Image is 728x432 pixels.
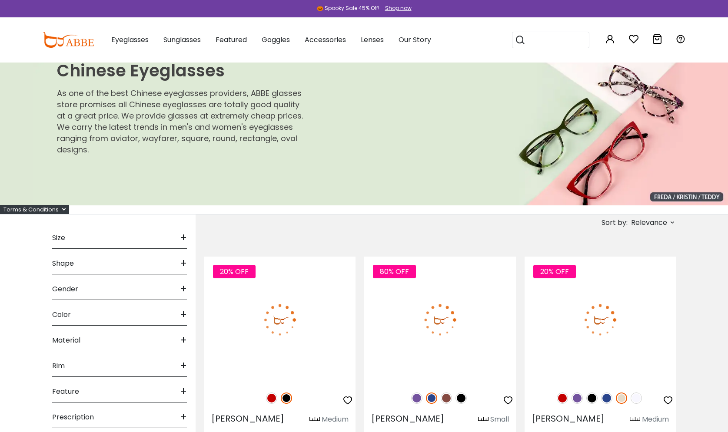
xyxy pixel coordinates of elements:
[364,257,515,383] img: Blue Hannah - Acetate ,Universal Bridge Fit
[631,215,667,231] span: Relevance
[322,414,349,425] div: Medium
[616,392,627,404] img: Cream
[381,4,412,12] a: Shop now
[266,392,277,404] img: Red
[43,32,94,48] img: abbeglasses.com
[601,392,612,404] img: Blue
[305,35,346,45] span: Accessories
[455,392,467,404] img: Black
[52,381,79,402] span: Feature
[478,416,489,423] img: size ruler
[642,414,669,425] div: Medium
[525,257,676,383] img: Cream Sonia - Acetate ,Universal Bridge Fit
[373,265,416,278] span: 80% OFF
[52,228,65,248] span: Size
[180,253,187,274] span: +
[57,88,307,155] p: As one of the best Chinese eyeglasses providers, ABBE glasses store promises all Chinese eyeglass...
[371,412,444,425] span: [PERSON_NAME]
[262,35,290,45] span: Goggles
[180,381,187,402] span: +
[52,304,71,325] span: Color
[163,35,201,45] span: Sunglasses
[533,265,576,278] span: 20% OFF
[216,35,247,45] span: Featured
[33,61,728,205] img: Chinese Eyeglasses
[317,4,379,12] div: 🎃 Spooky Sale 45% Off!
[411,392,422,404] img: Purple
[52,279,78,300] span: Gender
[204,257,356,383] img: Black Nora - Acetate ,Universal Bridge Fit
[57,61,307,81] h1: Chinese Eyeglasses
[213,265,256,278] span: 20% OFF
[557,392,568,404] img: Red
[361,35,384,45] span: Lenses
[602,218,628,228] span: Sort by:
[211,412,284,425] span: [PERSON_NAME]
[52,253,74,274] span: Shape
[572,392,583,404] img: Purple
[180,228,187,248] span: +
[490,414,509,425] div: Small
[385,4,412,12] div: Shop now
[52,356,65,376] span: Rim
[180,330,187,351] span: +
[111,35,149,45] span: Eyeglasses
[532,412,605,425] span: [PERSON_NAME]
[309,416,320,423] img: size ruler
[180,407,187,428] span: +
[180,279,187,300] span: +
[399,35,431,45] span: Our Story
[586,392,598,404] img: Black
[630,416,640,423] img: size ruler
[180,304,187,325] span: +
[52,330,80,351] span: Material
[180,356,187,376] span: +
[631,392,642,404] img: Translucent
[52,407,94,428] span: Prescription
[281,392,292,404] img: Black
[426,392,437,404] img: Blue
[441,392,452,404] img: Brown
